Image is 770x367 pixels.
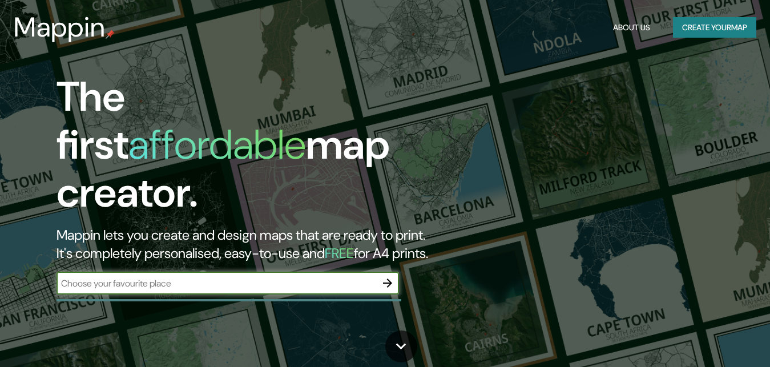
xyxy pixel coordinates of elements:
[57,226,442,263] h2: Mappin lets you create and design maps that are ready to print. It's completely personalised, eas...
[57,73,442,226] h1: The first map creator.
[325,244,354,262] h5: FREE
[668,322,757,354] iframe: Help widget launcher
[106,30,115,39] img: mappin-pin
[57,277,376,290] input: Choose your favourite place
[128,118,306,171] h1: affordable
[608,17,655,38] button: About Us
[673,17,756,38] button: Create yourmap
[14,11,106,43] h3: Mappin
